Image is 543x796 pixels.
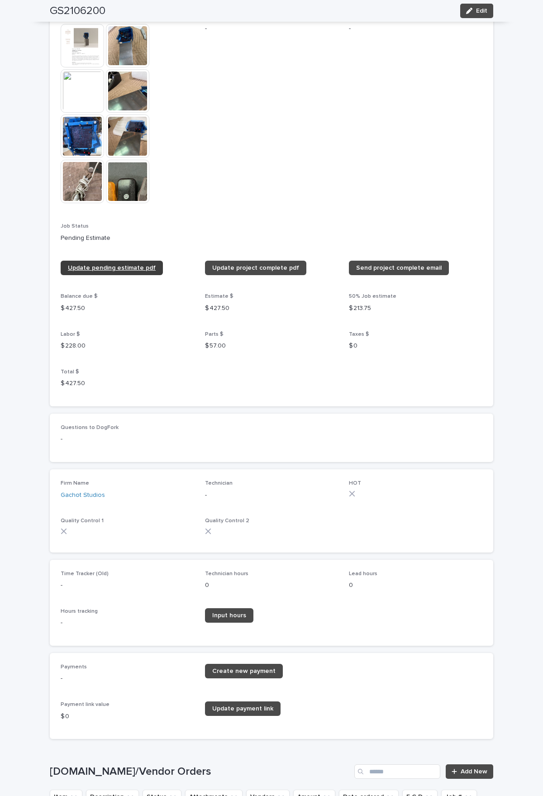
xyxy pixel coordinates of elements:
p: $ 228.00 [61,341,194,351]
span: Create new payment [212,668,276,674]
p: $ 427.50 [205,304,338,313]
button: Edit [460,4,493,18]
span: Job Status [61,224,89,229]
span: Technician [205,481,233,486]
p: $ 427.50 [61,379,194,388]
span: 50% Job estimate [349,294,396,299]
p: $ 57.00 [205,341,338,351]
span: Balance due $ [61,294,98,299]
span: Hours tracking [61,609,98,614]
span: Send project complete email [356,265,442,271]
span: Update pending estimate pdf [68,265,156,271]
span: Firm Name [61,481,89,486]
span: Parts $ [205,332,224,337]
a: Input hours [205,608,253,623]
p: Pending Estimate [61,234,482,243]
p: $ 0 [349,341,482,351]
span: Payments [61,664,87,670]
span: Taxes $ [349,332,369,337]
h2: GS2106200 [50,5,105,18]
p: - [205,24,338,33]
span: Total $ [61,369,79,375]
h1: [DOMAIN_NAME]/Vendor Orders [50,765,351,778]
p: 0 [205,581,338,590]
a: Create new payment [205,664,283,678]
span: Lead hours [349,571,377,577]
p: - [61,434,482,444]
span: Technician hours [205,571,248,577]
span: HOT [349,481,361,486]
p: 0 [349,581,482,590]
span: Update project complete pdf [212,265,299,271]
p: $ 213.75 [349,304,482,313]
span: Input hours [212,612,246,619]
span: Labor $ [61,332,80,337]
span: Time Tracker (Old) [61,571,109,577]
p: - [205,491,338,500]
span: Payment link value [61,702,110,707]
p: - [61,581,194,590]
span: Questions to DogFork [61,425,119,430]
p: - [349,24,482,33]
a: Update project complete pdf [205,261,306,275]
p: $ 427.50 [61,304,194,313]
span: Quality Control 2 [205,518,249,524]
a: Send project complete email [349,261,449,275]
input: Search [354,764,440,779]
a: Gachot Studios [61,491,105,500]
p: $ 0 [61,712,194,721]
a: Add New [446,764,493,779]
span: Quality Control 1 [61,518,104,524]
span: Update payment link [212,705,273,712]
a: Update pending estimate pdf [61,261,163,275]
a: Update payment link [205,701,281,716]
span: Estimate $ [205,294,233,299]
p: - [61,674,194,683]
span: Add New [461,768,487,775]
p: - [61,618,194,628]
span: Edit [476,8,487,14]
